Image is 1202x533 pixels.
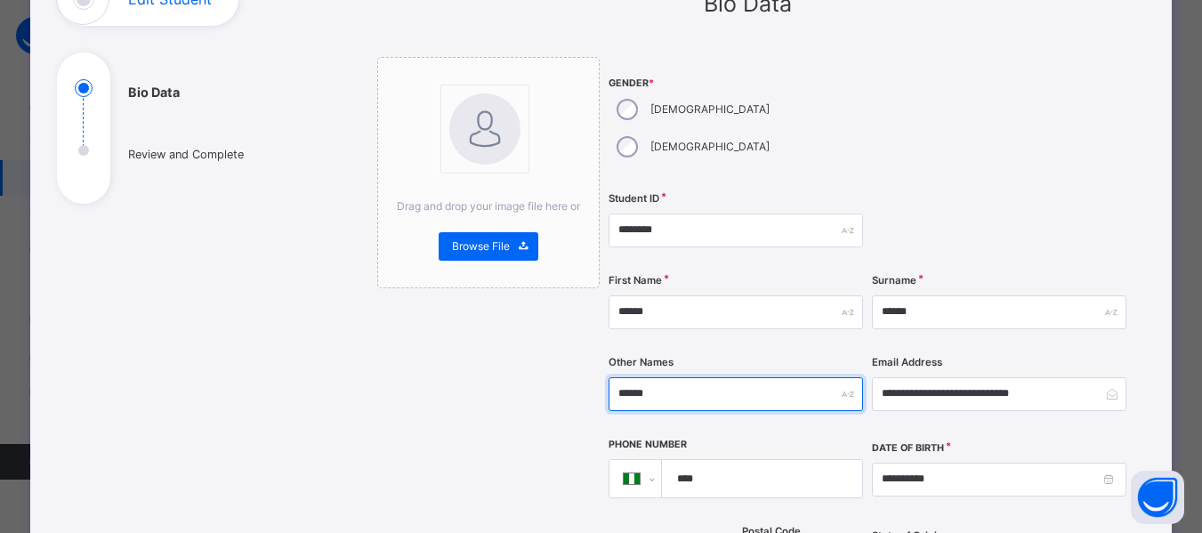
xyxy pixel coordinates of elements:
label: Date of Birth [872,441,944,456]
span: Drag and drop your image file here or [397,199,580,213]
img: bannerImage [449,93,520,165]
label: [DEMOGRAPHIC_DATA] [650,139,770,155]
button: Open asap [1131,471,1184,524]
label: [DEMOGRAPHIC_DATA] [650,101,770,117]
label: Student ID [609,191,659,206]
div: bannerImageDrag and drop your image file here orBrowse File [377,57,600,288]
span: Gender [609,77,863,91]
label: Phone Number [609,438,687,452]
span: Browse File [452,238,510,254]
label: Email Address [872,355,942,370]
label: Surname [872,273,916,288]
label: Other Names [609,355,674,370]
label: First Name [609,273,662,288]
